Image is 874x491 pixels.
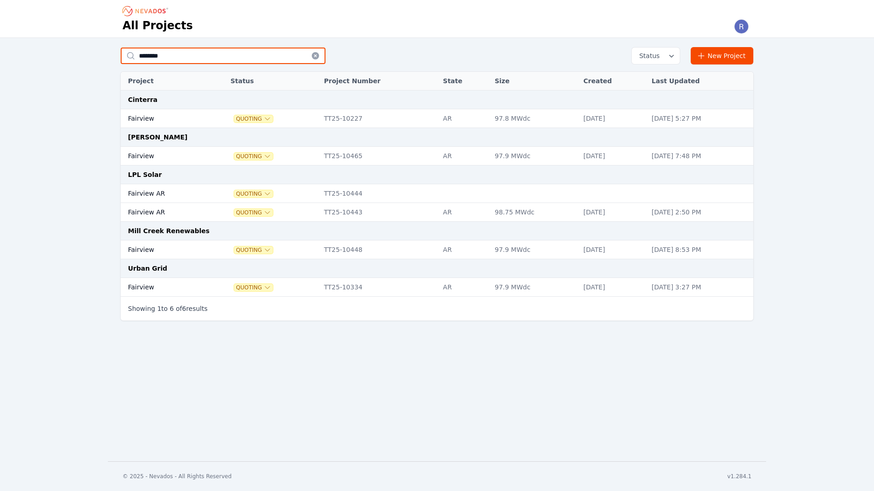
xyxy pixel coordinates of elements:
tr: FairviewQuotingTT25-10465AR97.9 MWdc[DATE][DATE] 7:48 PM [121,147,753,165]
td: AR [438,147,490,165]
button: Quoting [234,115,273,123]
p: Showing to of results [128,304,208,313]
th: Project [121,72,209,91]
td: AR [438,278,490,297]
td: TT25-10444 [320,184,438,203]
span: Status [635,51,660,60]
td: [DATE] 5:27 PM [647,109,753,128]
td: 97.8 MWdc [490,109,579,128]
h1: All Projects [123,18,193,33]
th: Project Number [320,72,438,91]
td: Fairview [121,147,209,165]
th: Last Updated [647,72,753,91]
th: Size [490,72,579,91]
td: Fairview [121,240,209,259]
button: Quoting [234,284,273,291]
tr: FairviewQuotingTT25-10227AR97.8 MWdc[DATE][DATE] 5:27 PM [121,109,753,128]
td: Fairview AR [121,184,209,203]
td: TT25-10227 [320,109,438,128]
td: AR [438,109,490,128]
td: [DATE] [579,109,647,128]
td: [PERSON_NAME] [121,128,753,147]
td: [DATE] 8:53 PM [647,240,753,259]
td: [DATE] 3:27 PM [647,278,753,297]
td: AR [438,203,490,222]
td: Mill Creek Renewables [121,222,753,240]
span: 1 [157,305,161,312]
td: [DATE] [579,147,647,165]
td: LPL Solar [121,165,753,184]
td: 97.9 MWdc [490,240,579,259]
img: Riley Caron [734,19,749,34]
th: Created [579,72,647,91]
span: 6 [182,305,186,312]
th: Status [226,72,320,91]
td: [DATE] 7:48 PM [647,147,753,165]
td: [DATE] [579,240,647,259]
tr: FairviewQuotingTT25-10448AR97.9 MWdc[DATE][DATE] 8:53 PM [121,240,753,259]
a: New Project [691,47,753,64]
td: 98.75 MWdc [490,203,579,222]
td: TT25-10334 [320,278,438,297]
th: State [438,72,490,91]
span: 6 [170,305,174,312]
td: Cinterra [121,91,753,109]
tr: Fairview ARQuotingTT25-10443AR98.75 MWdc[DATE][DATE] 2:50 PM [121,203,753,222]
td: AR [438,240,490,259]
td: Fairview [121,278,209,297]
td: TT25-10448 [320,240,438,259]
button: Quoting [234,209,273,216]
tr: FairviewQuotingTT25-10334AR97.9 MWdc[DATE][DATE] 3:27 PM [121,278,753,297]
td: 97.9 MWdc [490,147,579,165]
button: Quoting [234,246,273,254]
td: [DATE] [579,203,647,222]
div: © 2025 - Nevados - All Rights Reserved [123,473,232,480]
tr: Fairview ARQuotingTT25-10444 [121,184,753,203]
nav: Breadcrumb [123,4,171,18]
button: Quoting [234,153,273,160]
button: Status [632,48,680,64]
td: Urban Grid [121,259,753,278]
td: Fairview AR [121,203,209,222]
td: 97.9 MWdc [490,278,579,297]
td: [DATE] [579,278,647,297]
td: TT25-10465 [320,147,438,165]
div: v1.284.1 [727,473,751,480]
td: [DATE] 2:50 PM [647,203,753,222]
button: Quoting [234,190,273,197]
td: TT25-10443 [320,203,438,222]
td: Fairview [121,109,209,128]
